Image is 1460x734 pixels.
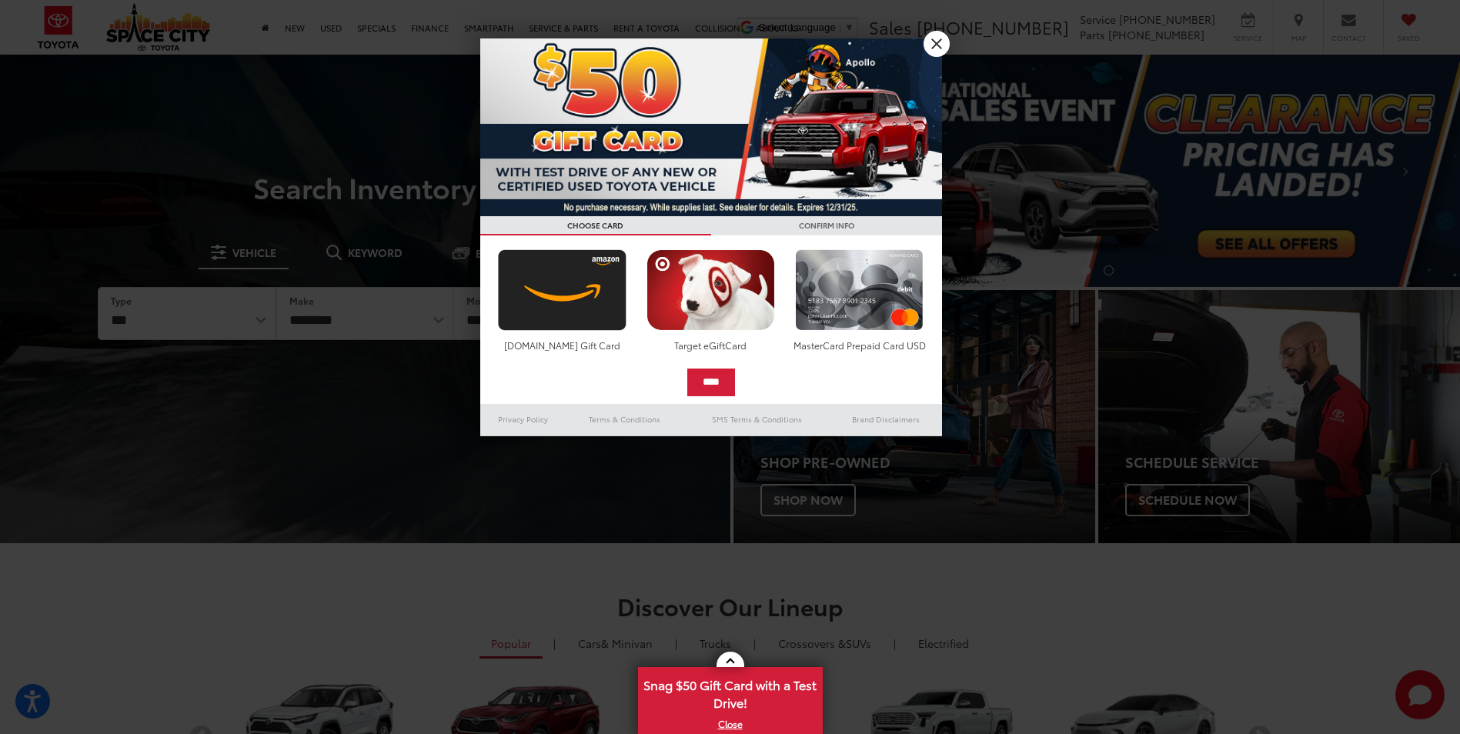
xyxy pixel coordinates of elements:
img: mastercard.png [791,249,927,331]
div: Target eGiftCard [643,339,779,352]
a: SMS Terms & Conditions [684,410,830,429]
h3: CONFIRM INFO [711,216,942,235]
h3: CHOOSE CARD [480,216,711,235]
div: [DOMAIN_NAME] Gift Card [494,339,630,352]
a: Brand Disclaimers [830,410,942,429]
a: Terms & Conditions [566,410,683,429]
span: Snag $50 Gift Card with a Test Drive! [640,669,821,716]
div: MasterCard Prepaid Card USD [791,339,927,352]
a: Privacy Policy [480,410,566,429]
img: 53411_top_152338.jpg [480,38,942,216]
img: targetcard.png [643,249,779,331]
img: amazoncard.png [494,249,630,331]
